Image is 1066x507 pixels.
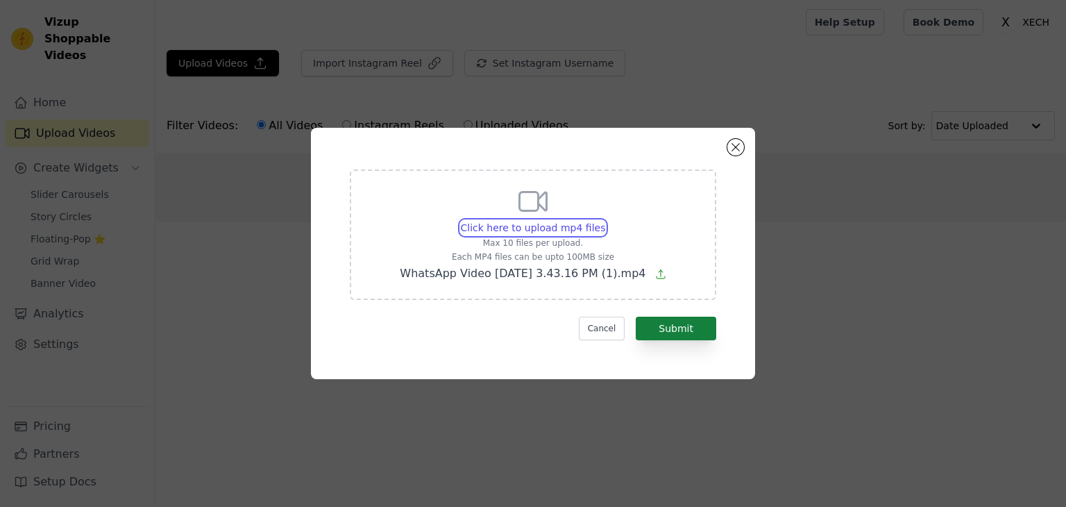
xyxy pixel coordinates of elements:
[400,238,666,249] p: Max 10 files per upload.
[400,251,666,263] p: Each MP4 files can be upto 100MB size
[461,222,606,233] span: Click here to upload mp4 files
[400,267,645,280] span: WhatsApp Video [DATE] 3.43.16 PM (1).mp4
[579,317,625,340] button: Cancel
[636,317,716,340] button: Submit
[727,139,744,156] button: Close modal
